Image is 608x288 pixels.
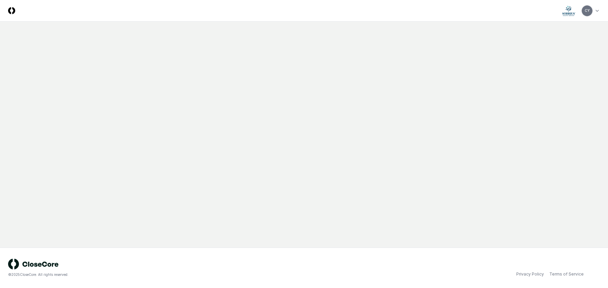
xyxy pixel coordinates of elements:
[549,271,584,277] a: Terms of Service
[581,5,593,17] button: CY
[516,271,544,277] a: Privacy Policy
[562,5,576,16] img: Sobrius logo
[8,272,304,277] div: © 2025 CloseCore. All rights reserved.
[8,7,15,14] img: Logo
[585,8,590,13] span: CY
[8,259,59,269] img: logo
